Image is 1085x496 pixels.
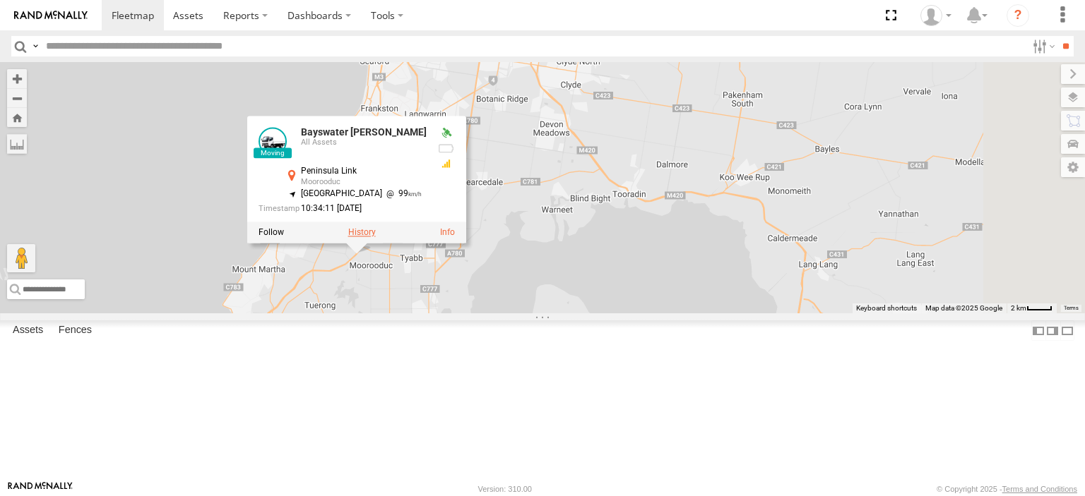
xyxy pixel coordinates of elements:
[259,128,287,156] a: View Asset Details
[438,143,455,154] div: No battery health information received from this device.
[301,188,382,198] span: [GEOGRAPHIC_DATA]
[937,485,1077,493] div: © Copyright 2025 -
[1007,303,1057,313] button: Map Scale: 2 km per 33 pixels
[348,227,376,237] label: View Asset History
[8,482,73,496] a: Visit our Website
[915,5,956,26] div: Shaun Desmond
[259,204,427,213] div: Date/time of location update
[7,134,27,154] label: Measure
[7,244,35,272] button: Drag Pegman onto the map to open Street View
[478,485,532,493] div: Version: 310.00
[1007,4,1029,27] i: ?
[301,167,427,176] div: Peninsula Link
[14,11,88,20] img: rand-logo.svg
[1011,304,1026,312] span: 2 km
[7,108,27,127] button: Zoom Home
[1031,320,1045,341] label: Dock Summary Table to the Left
[1027,36,1057,56] label: Search Filter Options
[259,227,284,237] label: Realtime tracking of Asset
[301,178,427,186] div: Moorooduc
[1002,485,1077,493] a: Terms and Conditions
[1061,157,1085,177] label: Map Settings
[52,321,99,341] label: Fences
[7,88,27,108] button: Zoom out
[440,227,455,237] a: View Asset Details
[6,321,50,341] label: Assets
[856,303,917,313] button: Keyboard shortcuts
[438,128,455,139] div: Valid GPS Fix
[1060,320,1074,341] label: Hide Summary Table
[382,188,422,198] span: 99
[301,127,427,138] a: Bayswater [PERSON_NAME]
[1064,305,1079,310] a: Terms (opens in new tab)
[301,138,427,147] div: All Assets
[1045,320,1060,341] label: Dock Summary Table to the Right
[30,36,41,56] label: Search Query
[925,304,1002,312] span: Map data ©2025 Google
[438,158,455,169] div: GSM Signal = 3
[7,69,27,88] button: Zoom in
